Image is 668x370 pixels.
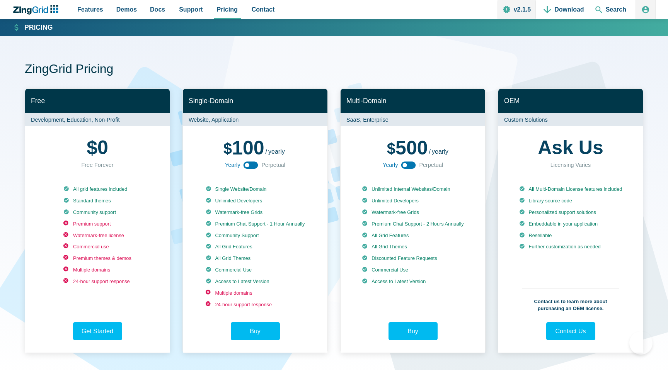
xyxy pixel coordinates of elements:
p: SaaS, Enterprise [341,113,485,126]
iframe: Help Scout Beacon - Open [629,331,653,355]
li: Personalized support solutions [519,209,622,216]
li: Library source code [519,197,622,204]
li: Standard themes [63,197,131,204]
span: Docs [150,4,165,15]
li: Multiple domains [63,266,131,273]
a: Buy [389,322,438,340]
p: Website, Application [183,113,327,126]
strong: Ask Us [538,138,603,157]
li: Access to Latest Version [206,278,305,285]
li: All Multi-Domain License features included [519,186,622,193]
li: All grid features included [63,186,131,193]
a: ZingChart Logo. Click to return to the homepage [12,5,62,15]
li: Commercial use [63,243,131,250]
div: Free Forever [81,160,113,170]
li: Premium Chat Support - 1 Hour Annually [206,221,305,227]
div: Licensing Varies [550,160,591,170]
li: Commercial Use [206,266,305,273]
p: Contact us to learn more about purchasing an OEM license. [522,288,619,312]
span: Demos [116,4,137,15]
a: Get Started [73,322,122,340]
span: 500 [387,137,428,159]
h2: Multi-Domain [341,89,485,113]
li: Unlimited Developers [362,197,464,204]
li: All Grid Themes [206,255,305,262]
li: Embeddable in your application [519,221,622,227]
li: Multiple domains [206,290,305,297]
li: Further customization as needed [519,243,622,250]
a: Contact Us [546,322,595,340]
li: Premium themes & demos [63,255,131,262]
h2: Single-Domain [183,89,327,113]
li: Access to Latest Version [362,278,464,285]
span: / [266,149,267,155]
li: Discounted Feature Requests [362,255,464,262]
li: Watermark-free Grids [362,209,464,216]
span: 100 [223,137,264,159]
li: All Grid Themes [362,243,464,250]
li: 24-hour support response [63,278,131,285]
span: Support [179,4,203,15]
span: yearly [432,148,448,155]
li: Watermark-free Grids [206,209,305,216]
li: All Grid Features [206,243,305,250]
a: Pricing [13,23,53,32]
li: Commercial Use [362,266,464,273]
li: Resellable [519,232,622,239]
span: Perpetual [261,160,285,170]
li: 24-hour support response [206,301,305,308]
li: Unlimited Developers [206,197,305,204]
span: Contact [252,4,275,15]
li: Community Support [206,232,305,239]
span: Features [77,4,103,15]
h1: ZingGrid Pricing [25,61,643,78]
span: yearly [268,148,285,155]
strong: Pricing [24,24,53,31]
h2: Free [25,89,170,113]
li: Community support [63,209,131,216]
h2: OEM [498,89,643,113]
span: / [429,149,431,155]
li: Single Website/Domain [206,186,305,193]
p: Custom Solutions [498,113,643,126]
span: Perpetual [419,160,443,170]
a: Buy [231,322,280,340]
span: $ [87,138,97,157]
span: Pricing [217,4,238,15]
span: Yearly [383,160,398,170]
li: Watermark-free license [63,232,131,239]
strong: 0 [87,138,108,157]
p: Development, Education, Non-Profit [25,113,170,126]
li: Premium Chat Support - 2 Hours Annually [362,221,464,227]
span: Yearly [225,160,240,170]
li: Unlimited Internal Websites/Domain [362,186,464,193]
li: Premium support [63,221,131,227]
li: All Grid Features [362,232,464,239]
